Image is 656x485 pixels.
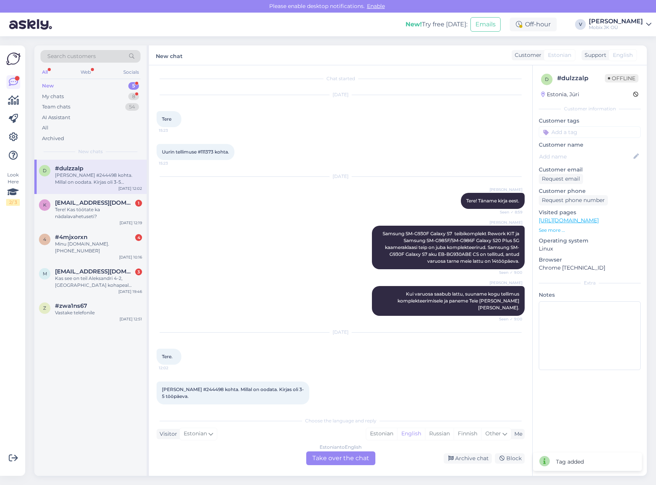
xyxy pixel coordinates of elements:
div: Estonia, Jüri [541,91,579,99]
div: Tag added [556,458,584,466]
span: m [43,271,47,276]
div: [DATE] 10:16 [119,254,142,260]
div: 2 / 3 [6,199,20,206]
div: Try free [DATE]: [406,20,467,29]
span: #zwa1ns67 [55,302,87,309]
p: Linux [539,245,641,253]
span: [PERSON_NAME] [490,280,522,286]
div: 54 [125,103,139,111]
div: [DATE] 12:51 [120,316,142,322]
button: Emails [470,17,501,32]
div: Off-hour [510,18,557,31]
div: Visitor [157,430,177,438]
span: Offline [605,74,638,82]
a: [URL][DOMAIN_NAME] [539,217,599,224]
span: [PERSON_NAME] [490,187,522,192]
div: Request email [539,174,583,184]
div: Choose the language and reply [157,417,525,424]
div: 4 [135,234,142,241]
span: #4mjxorxn [55,234,87,241]
div: Russian [425,428,454,440]
span: Samsung SM-G930F Galaxy S7 teibikomplekt Rework KIT ja Samsung SM-G985F/SM-G986F Galaxy S20 Plus ... [383,231,520,264]
span: marju.rk@gmail.com [55,268,134,275]
span: Enable [365,3,387,10]
div: V [575,19,586,30]
div: [DATE] 19:46 [118,289,142,294]
div: All [40,67,49,77]
span: [PERSON_NAME] [490,220,522,225]
div: Support [582,51,606,59]
span: Estonian [548,51,571,59]
span: New chats [78,148,103,155]
p: Customer name [539,141,641,149]
div: Take over the chat [306,451,375,465]
span: Seen ✓ 9:00 [494,316,522,322]
span: Uurin tellimuse #111373 kohta. [162,149,229,155]
span: 15:23 [159,128,187,133]
div: [DATE] 12:19 [120,220,142,226]
div: Request phone number [539,195,608,205]
div: AI Assistant [42,114,70,121]
span: z [43,305,46,311]
div: My chats [42,93,64,100]
div: Block [495,453,525,464]
div: All [42,124,48,132]
b: New! [406,21,422,28]
input: Add a tag [539,126,641,138]
span: 4 [43,236,46,242]
div: Archived [42,135,64,142]
p: Chrome [TECHNICAL_ID] [539,264,641,272]
a: [PERSON_NAME]Mobix JK OÜ [589,18,651,31]
div: Socials [122,67,141,77]
div: 3 [135,268,142,275]
label: New chat [156,50,183,60]
div: Customer information [539,105,641,112]
p: Notes [539,291,641,299]
img: Askly Logo [6,52,21,66]
p: Operating system [539,237,641,245]
div: [DATE] [157,329,525,336]
div: 8 [128,93,139,100]
span: Seen ✓ 8:59 [494,209,522,215]
div: Extra [539,280,641,286]
div: [DATE] 12:02 [118,186,142,191]
div: [PERSON_NAME] [589,18,643,24]
div: Team chats [42,103,70,111]
div: # dulzzalp [557,74,605,83]
span: Other [485,430,501,437]
span: English [613,51,633,59]
p: Customer phone [539,187,641,195]
div: Finnish [454,428,481,440]
span: [PERSON_NAME] #244498 kohta. Millal on oodata. Kirjas oli 3-5 tööpäeva. [162,386,304,399]
div: Tere! Kas töötate ka nädalavahetuseti? [55,206,142,220]
div: Look Here [6,171,20,206]
span: kerstin.yksvarav@gmail.com [55,199,134,206]
div: Chat started [157,75,525,82]
div: New [42,82,54,90]
div: [DATE] [157,173,525,180]
div: [PERSON_NAME] #244498 kohta. Millal on oodata. Kirjas oli 3-5 tööpäeva. [55,172,142,186]
div: [DATE] [157,91,525,98]
span: Estonian [184,430,207,438]
p: Visited pages [539,209,641,217]
div: Customer [512,51,541,59]
p: Customer email [539,166,641,174]
span: d [43,168,47,173]
span: 12:02 [159,365,187,371]
div: Web [79,67,92,77]
span: Seen ✓ 9:00 [494,270,522,275]
span: #dulzzalp [55,165,83,172]
div: Kas see on teil Aleksandri 4-2, [GEOGRAPHIC_DATA] kohapeal olemas, kui ma [PERSON_NAME]? [55,275,142,289]
input: Add name [539,152,632,161]
p: See more ... [539,227,641,234]
div: Minu [DOMAIN_NAME]. [PHONE_NUMBER] [55,241,142,254]
div: Me [511,430,522,438]
span: Tere [162,116,171,122]
div: Estonian [366,428,397,440]
span: d [545,76,549,82]
p: Browser [539,256,641,264]
span: Tere! Täname kirja eest. [466,198,519,204]
span: 15:23 [159,160,187,166]
div: Estonian to English [320,444,362,451]
span: 12:02 [159,405,187,411]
